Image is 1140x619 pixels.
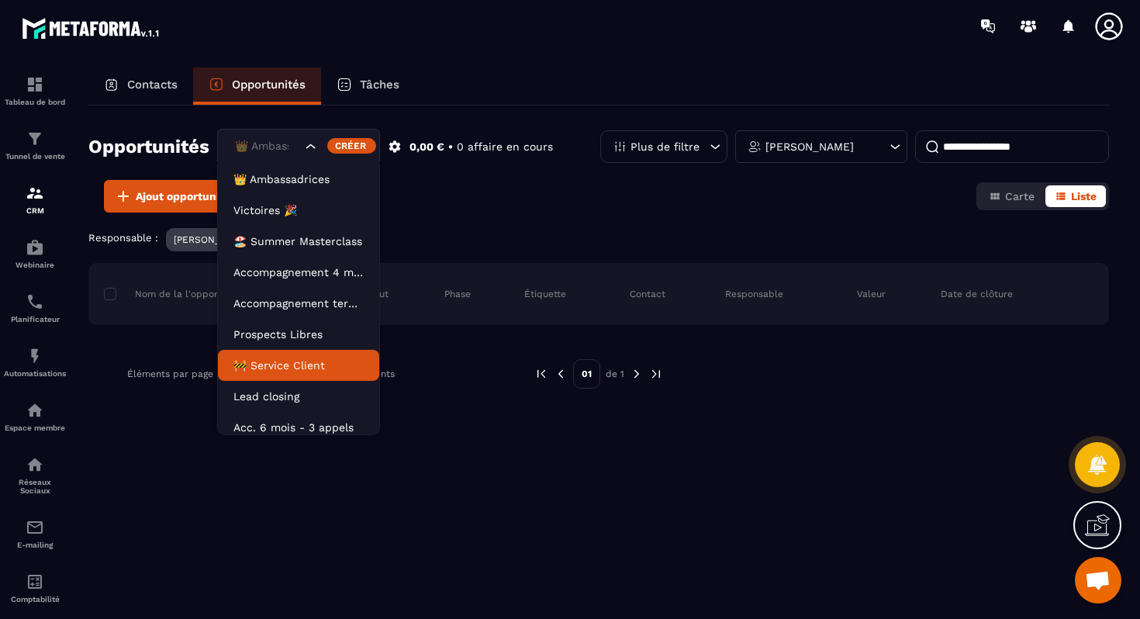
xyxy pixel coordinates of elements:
[233,296,364,311] p: Accompagnement terminé
[233,171,364,187] p: 👑 Ambassadrices
[4,507,66,561] a: emailemailE-mailing
[4,424,66,432] p: Espace membre
[26,238,44,257] img: automations
[534,367,548,381] img: prev
[4,281,66,335] a: schedulerschedulerPlanificateur
[606,368,624,380] p: de 1
[630,288,665,300] p: Contact
[554,367,568,381] img: prev
[1005,190,1035,202] span: Carte
[4,595,66,603] p: Comptabilité
[409,140,444,154] p: 0,00 €
[193,67,321,105] a: Opportunités
[630,141,700,152] p: Plus de filtre
[765,141,854,152] p: [PERSON_NAME]
[573,359,600,389] p: 01
[524,288,566,300] p: Étiquette
[232,78,306,92] p: Opportunités
[26,130,44,148] img: formation
[725,288,783,300] p: Responsable
[217,129,380,164] div: Search for option
[457,140,553,154] p: 0 affaire en cours
[233,202,364,218] p: Victoires 🎉
[233,389,364,404] p: Lead closing
[4,541,66,549] p: E-mailing
[444,288,471,300] p: Phase
[104,180,240,213] button: Ajout opportunité
[104,288,244,300] p: Nom de la l'opportunité
[231,138,302,155] input: Search for option
[26,347,44,365] img: automations
[4,118,66,172] a: formationformationTunnel de vente
[233,233,364,249] p: 🏖️ Summer Masterclass
[127,368,213,379] p: Éléments par page
[26,518,44,537] img: email
[26,572,44,591] img: accountant
[4,389,66,444] a: automationsautomationsEspace membre
[88,67,193,105] a: Contacts
[649,367,663,381] img: next
[233,358,364,373] p: 🚧 Service Client
[448,140,453,154] p: •
[4,444,66,507] a: social-networksocial-networkRéseaux Sociaux
[26,184,44,202] img: formation
[127,78,178,92] p: Contacts
[4,335,66,389] a: automationsautomationsAutomatisations
[136,188,230,204] span: Ajout opportunité
[233,327,364,342] p: Prospects Libres
[26,75,44,94] img: formation
[26,292,44,311] img: scheduler
[4,98,66,106] p: Tableau de bord
[4,152,66,161] p: Tunnel de vente
[4,561,66,615] a: accountantaccountantComptabilité
[4,261,66,269] p: Webinaire
[1075,557,1121,603] a: Ouvrir le chat
[1071,190,1097,202] span: Liste
[4,315,66,323] p: Planificateur
[360,78,399,92] p: Tâches
[4,206,66,215] p: CRM
[857,288,886,300] p: Valeur
[4,478,66,495] p: Réseaux Sociaux
[941,288,1013,300] p: Date de clôture
[4,172,66,227] a: formationformationCRM
[88,232,158,244] p: Responsable :
[979,185,1044,207] button: Carte
[321,67,415,105] a: Tâches
[88,131,209,162] h2: Opportunités
[233,265,364,280] p: Accompagnement 4 mois
[1045,185,1106,207] button: Liste
[4,369,66,378] p: Automatisations
[174,234,250,245] p: [PERSON_NAME]
[26,401,44,420] img: automations
[26,455,44,474] img: social-network
[22,14,161,42] img: logo
[630,367,644,381] img: next
[4,227,66,281] a: automationsautomationsWebinaire
[4,64,66,118] a: formationformationTableau de bord
[327,138,376,154] div: Créer
[233,420,364,435] p: Acc. 6 mois - 3 appels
